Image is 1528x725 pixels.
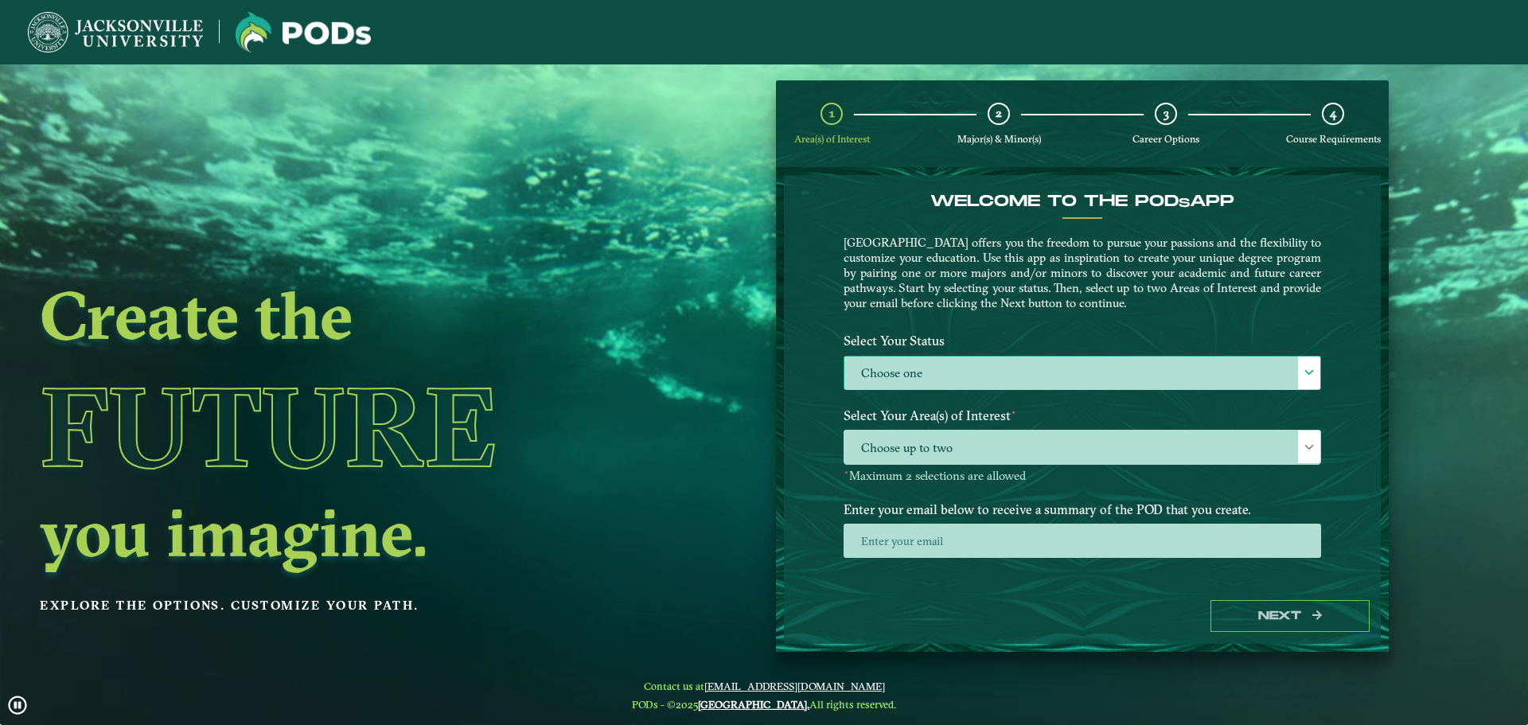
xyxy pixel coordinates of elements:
label: Choose one [844,357,1320,391]
a: [GEOGRAPHIC_DATA]. [698,698,809,711]
p: Maximum 2 selections are allowed [844,469,1321,484]
span: Contact us at [632,680,896,692]
h2: you imagine. [40,499,648,566]
img: Jacksonville University logo [236,12,371,53]
p: [GEOGRAPHIC_DATA] offers you the freedom to pursue your passions and the flexibility to customize... [844,235,1321,310]
h2: Create the [40,282,648,349]
sup: ⋆ [844,466,849,477]
label: Select Your Status [832,326,1333,356]
sub: s [1179,196,1190,211]
span: Major(s) & Minor(s) [957,133,1041,145]
img: Jacksonville University logo [28,12,203,53]
span: PODs - ©2025 All rights reserved. [632,698,896,711]
label: Select Your Area(s) of Interest [832,401,1333,431]
h4: Welcome to the POD app [844,192,1321,211]
span: Course Requirements [1286,133,1381,145]
input: Enter your email [844,524,1321,558]
h1: Future [40,354,648,499]
span: Choose up to two [844,431,1320,465]
span: 4 [1330,106,1336,121]
span: 3 [1164,106,1169,121]
button: Next [1210,600,1370,633]
p: Explore the options. Customize your path. [40,594,648,618]
label: Enter your email below to receive a summary of the POD that you create. [832,494,1333,524]
span: Career Options [1132,133,1199,145]
span: 2 [996,106,1002,121]
span: 1 [829,106,835,121]
sup: ⋆ [1011,406,1017,418]
a: [EMAIL_ADDRESS][DOMAIN_NAME] [704,680,885,692]
span: Area(s) of Interest [794,133,870,145]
